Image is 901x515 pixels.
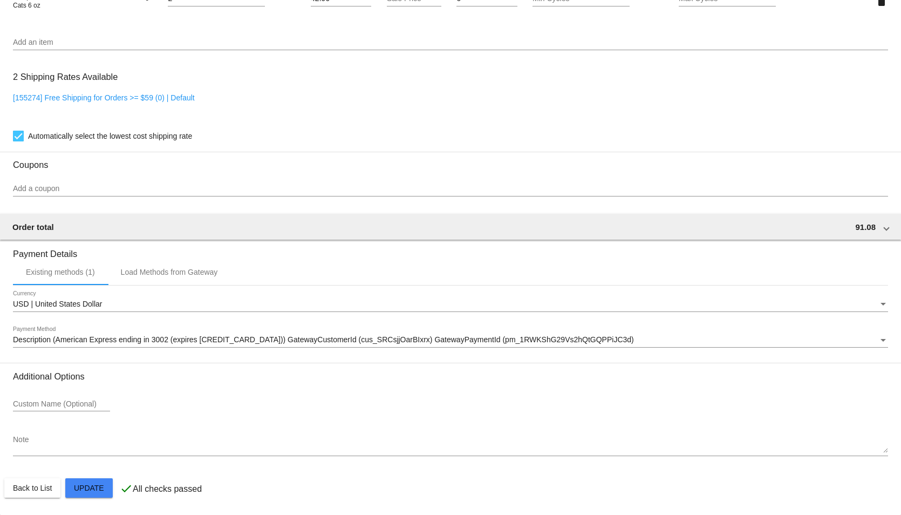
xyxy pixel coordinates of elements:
mat-select: Currency [13,300,888,309]
mat-icon: check [120,482,133,495]
div: Existing methods (1) [26,268,95,276]
span: Description (American Express ending in 3002 (expires [CREDIT_CARD_DATA])) GatewayCustomerId (cus... [13,335,634,344]
p: All checks passed [133,484,202,494]
span: Update [74,484,104,492]
div: Load Methods from Gateway [121,268,218,276]
h3: 2 Shipping Rates Available [13,65,118,89]
input: Custom Name (Optional) [13,400,110,409]
span: Back to List [13,484,52,492]
h3: Payment Details [13,241,888,259]
h3: Additional Options [13,371,888,382]
h3: Coupons [13,152,888,170]
mat-select: Payment Method [13,336,888,344]
span: Order total [12,222,54,232]
input: Add a coupon [13,185,888,193]
a: [155274] Free Shipping for Orders >= $59 (0) | Default [13,93,195,102]
span: 91.08 [855,222,876,232]
span: Automatically select the lowest cost shipping rate [28,130,192,143]
button: Update [65,478,113,498]
button: Back to List [4,478,60,498]
span: USD | United States Dollar [13,300,102,308]
input: Add an item [13,38,888,47]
